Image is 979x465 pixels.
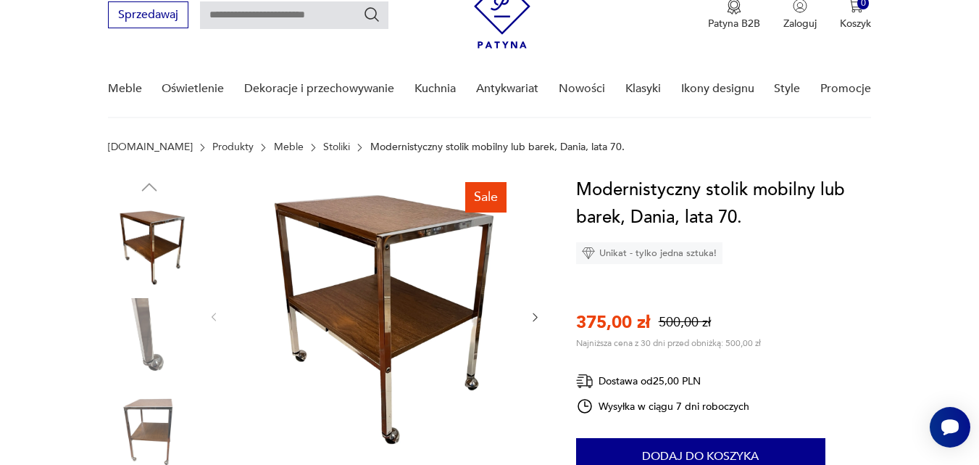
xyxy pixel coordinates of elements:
p: Modernistyczny stolik mobilny lub barek, Dania, lata 70. [370,141,625,153]
iframe: Smartsupp widget button [930,407,970,448]
div: Dostawa od 25,00 PLN [576,372,750,390]
h1: Modernistyczny stolik mobilny lub barek, Dania, lata 70. [576,176,882,231]
a: [DOMAIN_NAME] [108,141,193,153]
img: Zdjęcie produktu Modernistyczny stolik mobilny lub barek, Dania, lata 70. [108,298,191,381]
div: Wysyłka w ciągu 7 dni roboczych [576,398,750,415]
p: 375,00 zł [576,310,650,334]
a: Sprzedawaj [108,11,188,21]
a: Meble [108,61,142,117]
button: Szukaj [363,6,380,23]
a: Oświetlenie [162,61,224,117]
a: Ikony designu [681,61,754,117]
a: Meble [274,141,304,153]
button: Sprzedawaj [108,1,188,28]
a: Style [774,61,800,117]
a: Stoliki [323,141,350,153]
a: Produkty [212,141,254,153]
p: Koszyk [840,17,871,30]
a: Antykwariat [476,61,538,117]
img: Ikona dostawy [576,372,593,390]
p: Najniższa cena z 30 dni przed obniżką: 500,00 zł [576,337,761,349]
img: Zdjęcie produktu Modernistyczny stolik mobilny lub barek, Dania, lata 70. [108,205,191,288]
a: Kuchnia [414,61,456,117]
a: Nowości [559,61,605,117]
p: 500,00 zł [659,313,711,332]
a: Dekoracje i przechowywanie [244,61,394,117]
img: Ikona diamentu [582,247,595,260]
div: Unikat - tylko jedna sztuka! [576,242,722,264]
a: Klasyki [625,61,661,117]
div: Sale [465,182,507,213]
p: Zaloguj [783,17,817,30]
img: Zdjęcie produktu Modernistyczny stolik mobilny lub barek, Dania, lata 70. [234,176,514,456]
a: Promocje [820,61,871,117]
p: Patyna B2B [708,17,760,30]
